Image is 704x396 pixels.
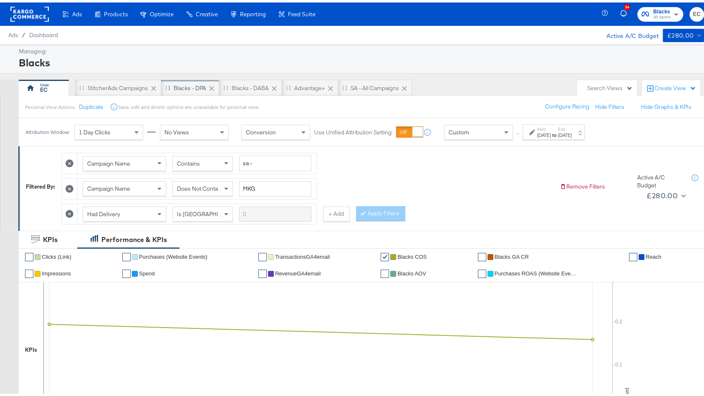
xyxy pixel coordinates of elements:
[177,182,222,190] span: Does Not Contain
[258,250,267,259] a: ✔
[637,5,683,19] button: BlacksJD Sports
[139,251,207,257] span: Purchases (Website Events)
[275,268,320,274] span: RevenueGA4email
[495,268,578,274] span: Purchases ROAS (Website Events)
[624,2,630,8] div: 34
[397,268,426,274] span: Blacks AOV
[514,130,522,133] span: ↑
[79,83,84,88] div: Drag to reorder tab
[25,127,70,133] div: Attribution Window:
[663,26,704,40] button: £280.00
[29,29,58,36] a: Dashboard
[25,101,76,108] div: Personal View Actions:
[537,124,551,129] label: Start:
[654,82,696,90] div: Create View
[314,126,393,134] label: Use Unified Attribution Setting:
[104,8,128,15] span: Products
[87,182,130,190] span: Campaign Name
[381,250,389,259] a: ✔
[101,232,167,242] div: Performance & KPIs
[258,267,267,275] a: ✔
[223,83,228,88] div: Drag to reorder tab
[239,204,311,219] input: Enter a search term
[342,83,347,88] div: Drag to reorder tab
[629,250,637,259] a: ✔
[79,126,111,134] span: 1 Day Clicks
[87,157,130,165] span: Campaign Name
[288,8,315,15] span: Feed Suite
[239,153,311,169] input: Enter a search term
[495,251,529,257] span: Blacks GA CR
[239,179,311,194] input: Enter a search term
[449,126,469,134] span: Custom
[196,8,218,15] span: Creative
[232,82,269,90] div: Blacks - DABA
[653,5,671,14] span: Blacks
[19,45,702,53] div: Managing:
[25,343,37,351] div: KPIs
[478,250,486,259] a: ✔
[641,101,691,108] button: Hide Graphs & KPIs
[79,101,103,108] button: Duplicate
[240,8,266,15] span: Reporting
[122,250,131,259] a: ✔
[619,4,633,20] button: 34
[177,157,200,165] span: Contains
[275,251,330,257] span: TransactionsGA4email
[19,53,702,67] div: Blacks
[539,97,595,112] button: Configure Pacing
[397,251,426,257] span: Blacks COS
[294,82,325,90] div: Advantage+
[88,82,148,90] div: StitcherAds Campaigns
[164,126,189,134] span: No Views
[165,83,170,88] div: Drag to reorder tab
[25,267,33,275] a: ✔
[587,82,633,90] div: Search Views
[72,8,82,15] span: Ads
[42,251,71,257] span: Clicks (Link)
[246,126,276,134] span: Conversion
[43,232,58,242] div: KPIs
[25,250,33,259] a: ✔
[286,83,290,88] div: Drag to reorder tab
[351,82,399,90] div: SA - All campaigns
[646,187,678,199] div: £280.00
[118,101,259,108] div: Save, edit and delete options are unavailable for personal view.
[26,180,55,188] div: Filtered By:
[558,129,572,136] div: [DATE]
[177,208,241,215] span: Is [GEOGRAPHIC_DATA]
[323,204,350,219] button: + Add
[174,82,206,90] div: Blacks - DPA
[537,129,551,136] div: [DATE]
[693,7,701,17] span: EC
[558,124,572,129] label: End:
[643,187,687,200] button: £280.00
[139,268,155,274] span: Spend
[551,129,558,136] strong: to
[18,29,29,36] span: /
[8,29,18,36] span: Ads
[40,83,48,91] div: EC
[122,267,131,275] a: ✔
[478,267,486,275] a: ✔
[150,8,174,15] span: Optimize
[381,267,389,275] a: ✔
[653,12,671,18] span: JD Sports
[689,5,704,19] button: EC
[667,28,694,38] div: £280.00
[87,208,120,215] span: Had Delivery
[637,171,683,187] div: Active A/C Budget
[646,251,661,257] span: Reach
[597,26,659,39] div: Active A/C Budget
[560,180,605,188] button: Remove Filters
[42,268,71,274] span: Impressions
[595,101,624,108] button: Hide Filters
